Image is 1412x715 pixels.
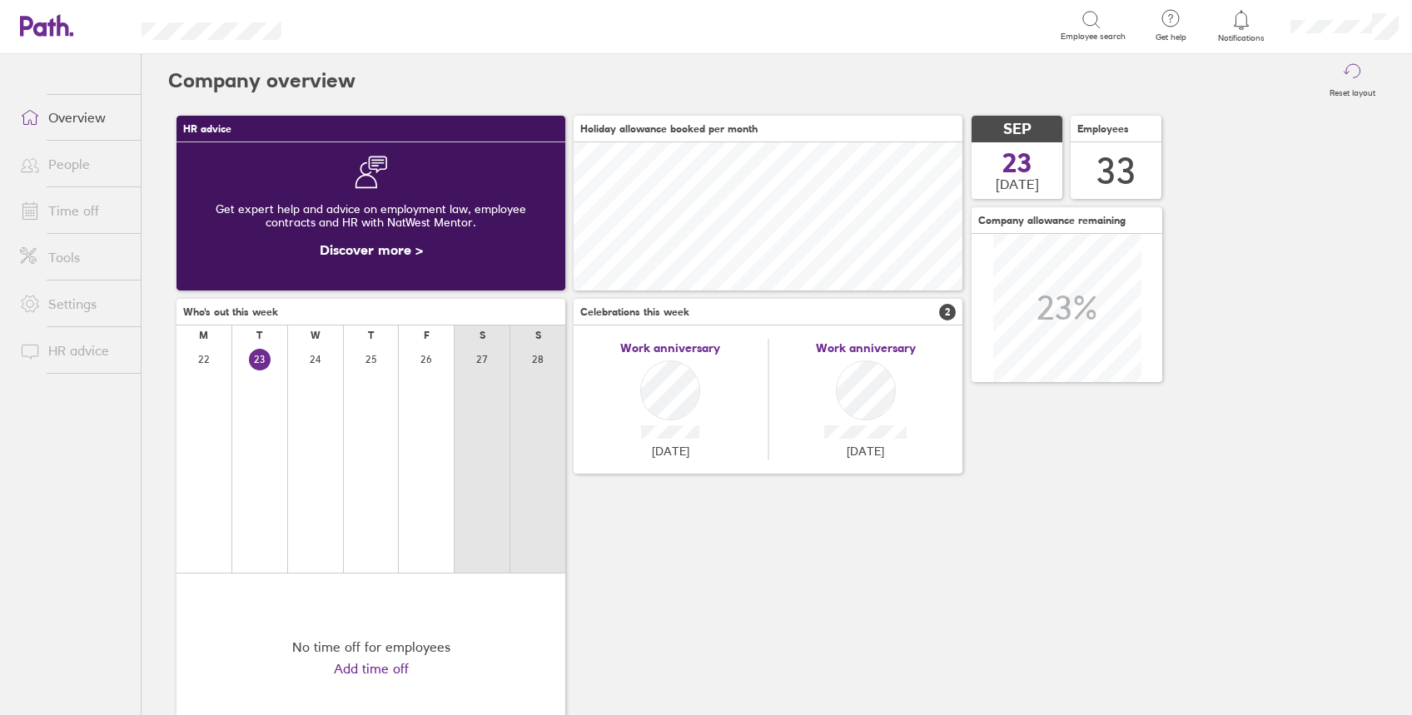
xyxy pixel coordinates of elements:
div: T [368,330,374,341]
a: Discover more > [320,241,423,258]
div: S [535,330,541,341]
span: Work anniversary [816,341,916,355]
a: Overview [7,101,141,134]
a: Time off [7,194,141,227]
span: Celebrations this week [580,306,689,318]
span: Get help [1144,32,1198,42]
label: Reset layout [1320,83,1385,98]
span: Employee search [1061,32,1126,42]
div: S [480,330,485,341]
span: 23 [1002,150,1032,176]
span: [DATE] [847,444,884,458]
span: Who's out this week [183,306,278,318]
a: HR advice [7,334,141,367]
div: Search [326,17,369,32]
span: HR advice [183,123,231,135]
span: 2 [939,304,956,320]
span: Holiday allowance booked per month [580,123,758,135]
span: [DATE] [996,176,1039,191]
span: SEP [1003,121,1032,138]
div: M [199,330,208,341]
a: Add time off [334,661,409,676]
button: Reset layout [1320,54,1385,107]
span: Work anniversary [620,341,720,355]
div: Get expert help and advice on employment law, employee contracts and HR with NatWest Mentor. [190,189,552,242]
a: People [7,147,141,181]
div: 33 [1096,150,1136,192]
a: Notifications [1215,8,1269,43]
div: No time off for employees [292,639,450,654]
span: Employees [1077,123,1129,135]
span: Company allowance remaining [978,215,1126,226]
div: F [424,330,430,341]
a: Tools [7,241,141,274]
h2: Company overview [168,54,355,107]
a: Settings [7,287,141,320]
div: W [311,330,321,341]
span: [DATE] [652,444,689,458]
span: Notifications [1215,33,1269,43]
div: T [256,330,262,341]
